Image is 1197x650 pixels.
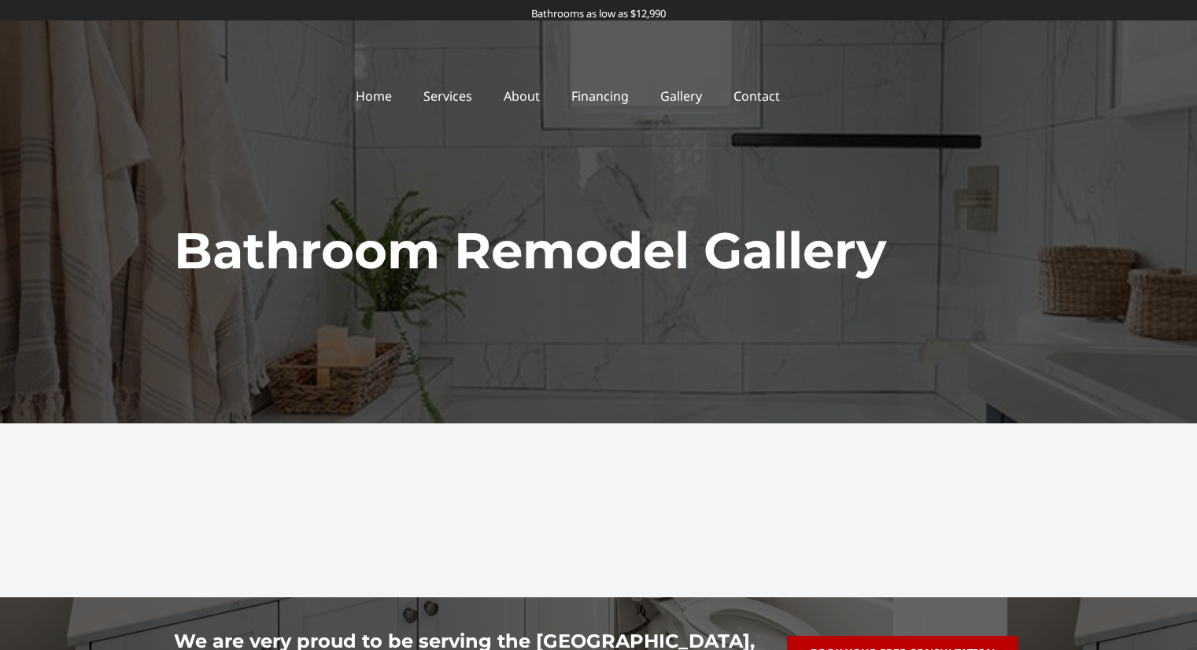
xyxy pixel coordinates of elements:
[645,78,718,114] a: Gallery
[556,78,645,114] a: Financing
[488,78,556,114] a: About
[174,216,1024,286] h1: Bathroom Remodel Gallery
[408,78,488,114] a: Services
[340,78,408,114] a: Home
[718,78,796,114] a: Contact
